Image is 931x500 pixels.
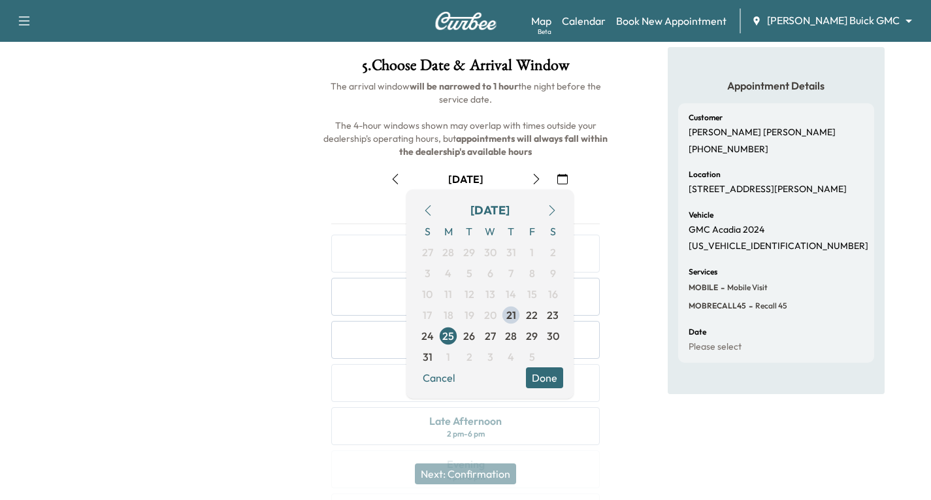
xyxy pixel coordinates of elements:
[531,13,551,29] a: MapBeta
[616,13,727,29] a: Book New Appointment
[423,307,432,323] span: 17
[425,265,431,281] span: 3
[480,221,500,242] span: W
[689,184,847,195] p: [STREET_ADDRESS][PERSON_NAME]
[445,265,451,281] span: 4
[550,265,556,281] span: 9
[508,265,514,281] span: 7
[689,328,706,336] h6: Date
[423,349,433,365] span: 31
[448,172,483,186] div: [DATE]
[484,244,497,260] span: 30
[725,282,768,293] span: Mobile Visit
[463,328,475,344] span: 26
[562,13,606,29] a: Calendar
[417,221,438,242] span: S
[323,80,610,158] span: The arrival window the night before the service date. The 4-hour windows shown may overlap with t...
[410,80,518,92] b: will be narrowed to 1 hour
[689,144,768,156] p: [PHONE_NUMBER]
[689,224,764,236] p: GMC Acadia 2024
[444,286,452,302] span: 11
[689,268,717,276] h6: Services
[446,349,450,365] span: 1
[422,286,433,302] span: 10
[465,286,474,302] span: 12
[465,307,474,323] span: 19
[487,265,493,281] span: 6
[526,328,538,344] span: 29
[506,307,516,323] span: 21
[442,328,454,344] span: 25
[746,299,753,312] span: -
[689,241,868,252] p: [US_VEHICLE_IDENTIFICATION_NUMBER]
[434,12,497,30] img: Curbee Logo
[753,301,787,311] span: Recall 45
[547,307,559,323] span: 23
[689,301,746,311] span: MOBRECALL45
[689,171,721,178] h6: Location
[442,244,454,260] span: 28
[689,127,836,139] p: [PERSON_NAME] [PERSON_NAME]
[438,221,459,242] span: M
[399,133,610,158] b: appointments will always fall within the dealership's available hours
[466,349,472,365] span: 2
[547,328,559,344] span: 30
[678,78,874,93] h5: Appointment Details
[506,286,516,302] span: 14
[508,349,514,365] span: 4
[689,282,718,293] span: MOBILE
[689,341,742,353] p: Please select
[444,307,453,323] span: 18
[485,328,496,344] span: 27
[529,265,535,281] span: 8
[485,286,495,302] span: 13
[689,211,713,219] h6: Vehicle
[466,265,472,281] span: 5
[421,328,434,344] span: 24
[526,307,538,323] span: 22
[470,201,510,220] div: [DATE]
[521,221,542,242] span: F
[527,286,537,302] span: 15
[506,244,516,260] span: 31
[484,307,497,323] span: 20
[422,244,433,260] span: 27
[550,244,556,260] span: 2
[529,349,535,365] span: 5
[548,286,558,302] span: 16
[505,328,517,344] span: 28
[500,221,521,242] span: T
[321,58,610,80] h1: 5 . Choose Date & Arrival Window
[767,13,900,28] span: [PERSON_NAME] Buick GMC
[689,114,723,122] h6: Customer
[718,281,725,294] span: -
[459,221,480,242] span: T
[530,244,534,260] span: 1
[526,367,563,388] button: Done
[542,221,563,242] span: S
[463,244,475,260] span: 29
[487,349,493,365] span: 3
[538,27,551,37] div: Beta
[417,367,461,388] button: Cancel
